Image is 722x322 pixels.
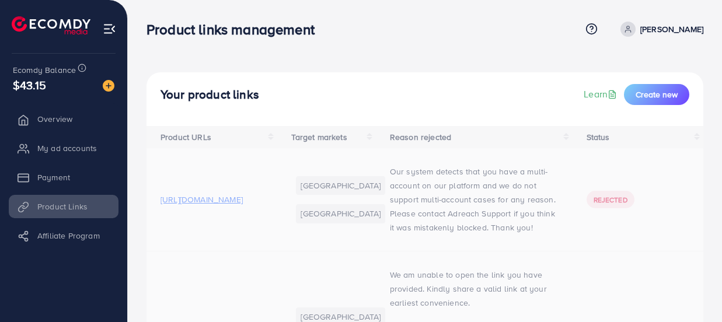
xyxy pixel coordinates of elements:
[640,22,703,36] p: [PERSON_NAME]
[616,22,703,37] a: [PERSON_NAME]
[147,21,324,38] h3: Product links management
[103,80,114,92] img: image
[584,87,619,101] a: Learn
[161,87,259,102] h4: Your product links
[13,76,46,93] span: $43.15
[624,84,689,105] button: Create new
[636,89,678,100] span: Create new
[13,64,76,76] span: Ecomdy Balance
[12,16,90,34] img: logo
[103,22,116,36] img: menu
